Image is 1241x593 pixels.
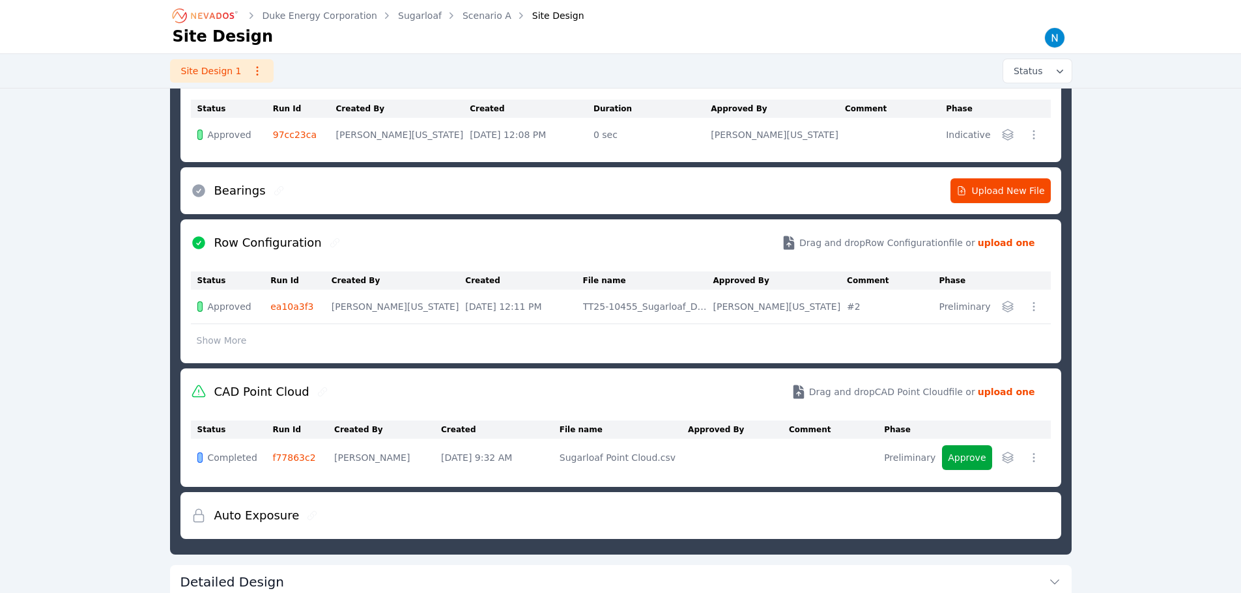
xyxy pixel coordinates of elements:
[332,290,466,324] td: [PERSON_NAME][US_STATE]
[214,234,322,252] h2: Row Configuration
[273,100,336,118] th: Run Id
[208,128,251,141] span: Approved
[270,271,332,290] th: Run Id
[398,9,442,22] a: Sugarloaf
[273,421,335,439] th: Run Id
[441,439,560,476] td: [DATE] 9:32 AM
[263,9,378,22] a: Duke Energy Corporation
[441,421,560,439] th: Created
[688,421,789,439] th: Approved By
[939,271,997,290] th: Phase
[465,271,582,290] th: Created
[847,300,932,313] div: #2
[711,100,845,118] th: Approved By
[847,271,939,290] th: Comment
[173,26,274,47] h1: Site Design
[1008,64,1043,77] span: Status
[470,100,593,118] th: Created
[775,374,1051,410] button: Drag and dropCAD Point Cloudfile or upload one
[765,225,1050,261] button: Drag and dropRow Configurationfile or upload one
[208,451,257,464] span: Completed
[214,182,266,200] h2: Bearings
[978,385,1035,398] strong: upload one
[465,290,582,324] td: [DATE] 12:11 PM
[336,100,470,118] th: Created By
[173,5,584,26] nav: Breadcrumb
[336,118,470,152] td: [PERSON_NAME][US_STATE]
[939,300,990,313] div: Preliminary
[470,118,593,152] td: [DATE] 12:08 PM
[214,506,300,525] h2: Auto Exposure
[1044,27,1065,48] img: Nick Rompala
[942,445,991,470] button: Approve
[560,421,688,439] th: File name
[809,385,975,398] span: Drag and drop CAD Point Cloud file or
[845,100,946,118] th: Comment
[884,421,942,439] th: Phase
[593,100,711,118] th: Duration
[711,118,845,152] td: [PERSON_NAME][US_STATE]
[463,9,511,22] a: Scenario A
[270,301,313,312] a: ea10a3f3
[950,178,1051,203] a: Upload New File
[170,59,274,83] a: Site Design 1
[799,236,975,249] span: Drag and drop Row Configuration file or
[713,271,848,290] th: Approved By
[514,9,584,22] div: Site Design
[334,439,441,476] td: [PERSON_NAME]
[180,573,284,591] h3: Detailed Design
[191,328,253,353] button: Show More
[884,451,935,464] div: Preliminary
[560,451,681,464] div: Sugarloaf Point Cloud.csv
[191,100,273,118] th: Status
[208,300,251,313] span: Approved
[946,128,990,141] div: Indicative
[583,271,713,290] th: File name
[214,383,309,401] h2: CAD Point Cloud
[713,290,848,324] td: [PERSON_NAME][US_STATE]
[1003,59,1072,83] button: Status
[956,184,1045,197] span: Upload New File
[332,271,466,290] th: Created By
[273,130,317,140] a: 97cc23ca
[273,452,316,463] a: f77863c2
[946,100,997,118] th: Phase
[583,300,707,313] div: TT25-10455_Sugarloaf_Duke_Energy_Corporation_A_CanadianSolar-CS7N-700TB-AG_96M_18LE_60West_PDPDes...
[978,236,1035,249] strong: upload one
[593,128,704,141] div: 0 sec
[334,421,441,439] th: Created By
[789,421,884,439] th: Comment
[191,421,273,439] th: Status
[191,271,271,290] th: Status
